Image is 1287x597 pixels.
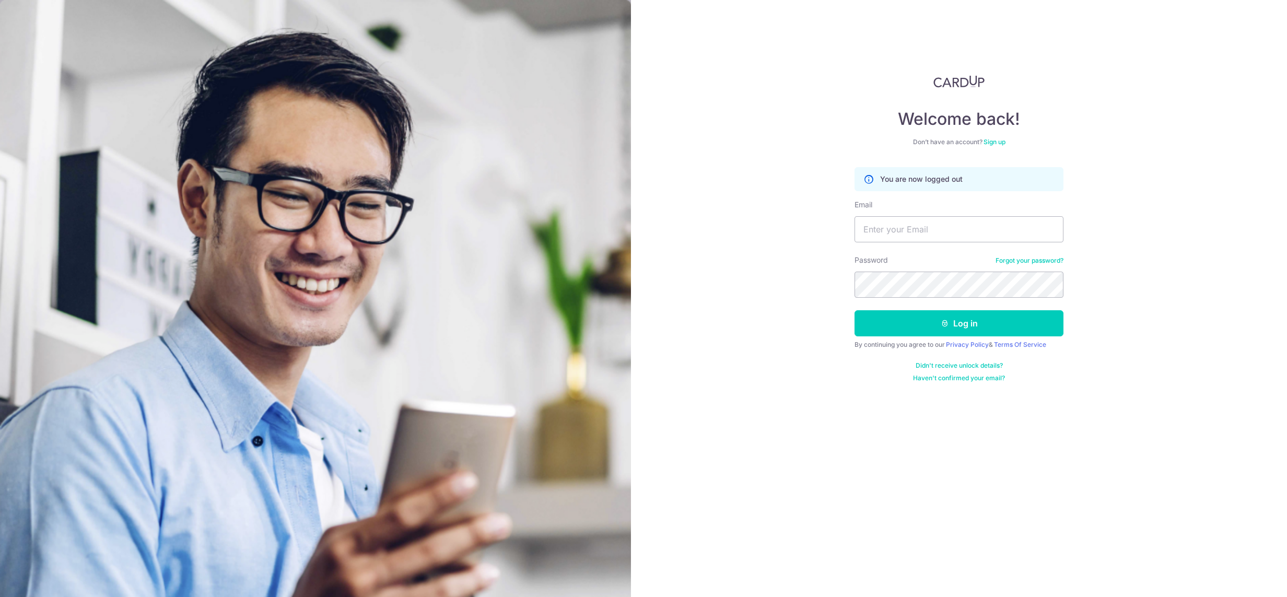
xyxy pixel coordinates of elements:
[855,138,1063,146] div: Don’t have an account?
[855,109,1063,130] h4: Welcome back!
[855,200,872,210] label: Email
[913,374,1005,382] a: Haven't confirmed your email?
[880,174,963,184] p: You are now logged out
[946,341,989,348] a: Privacy Policy
[933,75,985,88] img: CardUp Logo
[855,255,888,265] label: Password
[855,341,1063,349] div: By continuing you agree to our &
[916,361,1003,370] a: Didn't receive unlock details?
[994,341,1046,348] a: Terms Of Service
[996,256,1063,265] a: Forgot your password?
[855,216,1063,242] input: Enter your Email
[855,310,1063,336] button: Log in
[984,138,1005,146] a: Sign up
